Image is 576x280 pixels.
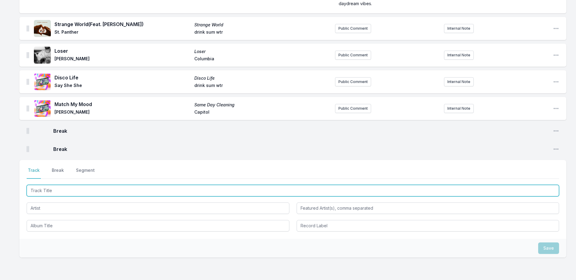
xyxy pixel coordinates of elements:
[444,104,474,113] button: Internal Note
[75,167,96,179] button: Segment
[53,127,548,135] span: Break
[335,51,371,60] button: Public Comment
[553,79,559,85] button: Open playlist item options
[54,74,191,81] span: Disco Life
[34,73,51,90] img: Disco Life
[27,128,29,134] img: Drag Handle
[335,104,371,113] button: Public Comment
[194,29,331,36] span: drink sum wtr
[194,56,331,63] span: Columbia
[34,100,51,117] img: Same Day Cleaning
[34,47,51,64] img: Loser
[538,242,559,254] button: Save
[34,20,51,37] img: Strange World
[54,29,191,36] span: St. Panther
[194,75,331,81] span: Disco Life
[51,167,65,179] button: Break
[27,220,289,232] input: Album Title
[194,82,331,90] span: drink sum wtr
[553,52,559,58] button: Open playlist item options
[54,56,191,63] span: [PERSON_NAME]
[194,109,331,116] span: Capitol
[54,82,191,90] span: Say She She
[335,77,371,86] button: Public Comment
[27,79,29,85] img: Drag Handle
[297,220,559,232] input: Record Label
[194,22,331,28] span: Strange World
[53,145,548,153] span: Break
[27,202,289,214] input: Artist
[54,47,191,55] span: Loser
[444,51,474,60] button: Internal Note
[553,128,559,134] button: Open playlist item options
[297,202,559,214] input: Featured Artist(s), comma separated
[553,25,559,32] button: Open playlist item options
[54,101,191,108] span: Match My Mood
[54,109,191,116] span: [PERSON_NAME]
[54,21,191,28] span: Strange World (Feat. [PERSON_NAME])
[444,24,474,33] button: Internal Note
[27,52,29,58] img: Drag Handle
[27,146,29,152] img: Drag Handle
[553,105,559,112] button: Open playlist item options
[27,167,41,179] button: Track
[27,105,29,112] img: Drag Handle
[194,48,331,55] span: Loser
[444,77,474,86] button: Internal Note
[194,102,331,108] span: Same Day Cleaning
[27,25,29,32] img: Drag Handle
[27,185,559,196] input: Track Title
[553,146,559,152] button: Open playlist item options
[335,24,371,33] button: Public Comment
